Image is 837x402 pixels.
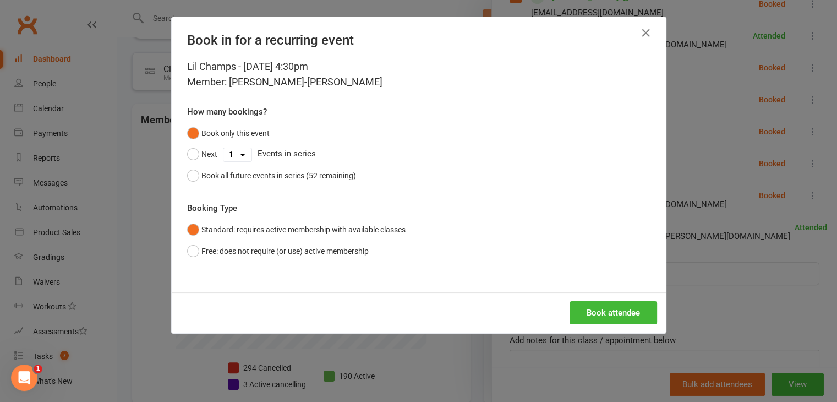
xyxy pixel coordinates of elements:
button: Close [637,24,655,42]
iframe: Intercom live chat [11,365,37,391]
div: Events in series [187,144,650,165]
button: Book attendee [570,301,657,324]
div: Lil Champs - [DATE] 4:30pm Member: [PERSON_NAME]-[PERSON_NAME] [187,59,650,90]
label: Booking Type [187,202,237,215]
label: How many bookings? [187,105,267,118]
button: Free: does not require (or use) active membership [187,241,369,262]
button: Book all future events in series (52 remaining) [187,165,356,186]
div: Book all future events in series (52 remaining) [201,170,356,182]
button: Next [187,144,217,165]
span: 1 [34,365,42,373]
h4: Book in for a recurring event [187,32,650,48]
button: Standard: requires active membership with available classes [187,219,406,240]
button: Book only this event [187,123,270,144]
